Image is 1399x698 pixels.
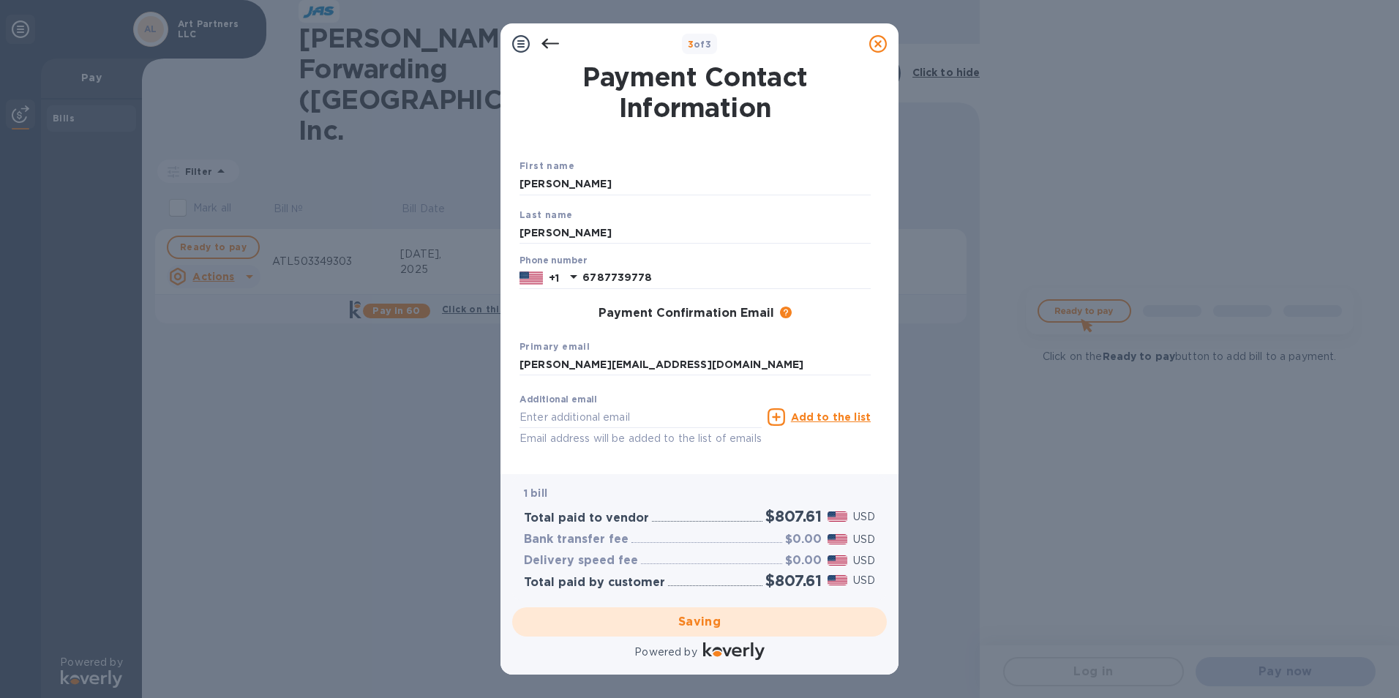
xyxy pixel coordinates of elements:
[853,573,875,588] p: USD
[524,533,629,547] h3: Bank transfer fee
[828,511,847,522] img: USD
[785,533,822,547] h3: $0.00
[853,532,875,547] p: USD
[765,507,822,525] h2: $807.61
[828,555,847,566] img: USD
[634,645,697,660] p: Powered by
[599,307,774,320] h3: Payment Confirmation Email
[520,396,597,405] label: Additional email
[524,554,638,568] h3: Delivery speed fee
[520,61,871,123] h1: Payment Contact Information
[520,270,543,286] img: US
[524,511,649,525] h3: Total paid to vendor
[582,267,871,289] input: Enter your phone number
[520,430,762,447] p: Email address will be added to the list of emails
[520,461,646,472] b: Added additional emails
[853,553,875,568] p: USD
[524,576,665,590] h3: Total paid by customer
[688,39,712,50] b: of 3
[549,271,559,285] p: +1
[828,534,847,544] img: USD
[520,209,573,220] b: Last name
[520,173,871,195] input: Enter your first name
[785,554,822,568] h3: $0.00
[828,575,847,585] img: USD
[703,642,765,660] img: Logo
[765,571,822,590] h2: $807.61
[520,341,590,352] b: Primary email
[524,487,547,499] b: 1 bill
[520,160,574,171] b: First name
[520,222,871,244] input: Enter your last name
[853,509,875,525] p: USD
[520,257,587,266] label: Phone number
[688,39,694,50] span: 3
[520,406,762,428] input: Enter additional email
[791,411,871,423] u: Add to the list
[520,354,871,376] input: Enter your primary name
